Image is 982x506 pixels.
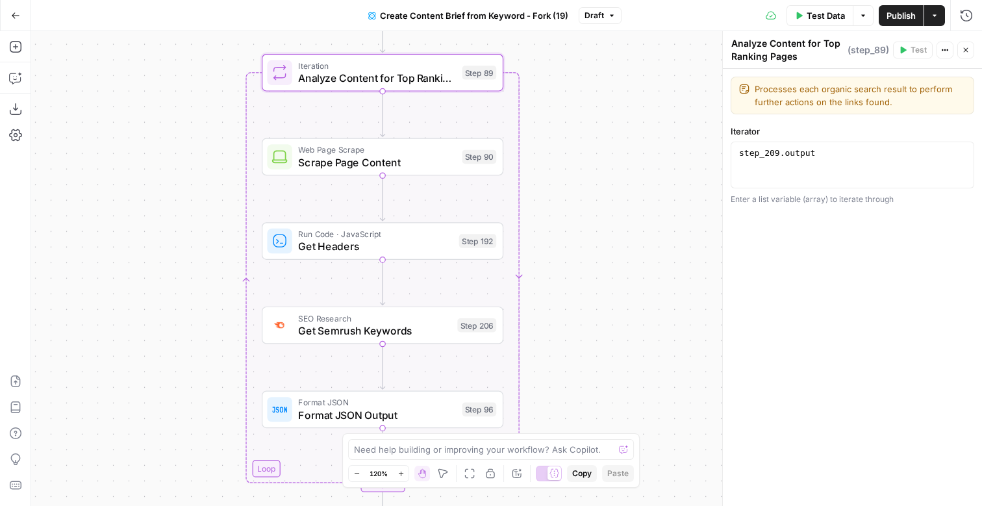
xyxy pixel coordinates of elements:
span: Get Semrush Keywords [298,323,451,338]
div: Complete [360,475,405,492]
span: Draft [585,10,604,21]
span: Test Data [807,9,845,22]
div: Step 96 [462,403,496,417]
g: Edge from step_192 to step_206 [380,260,384,305]
span: Web Page Scrape [298,144,455,156]
button: Publish [879,5,924,26]
span: Get Headers [298,238,453,254]
div: SEO ResearchGet Semrush KeywordsStep 206 [262,307,503,344]
button: Test [893,42,933,58]
div: Step 89 [462,66,496,80]
g: Edge from step_90 to step_192 [380,175,384,221]
button: Draft [579,7,622,24]
span: Test [911,44,927,56]
span: Scrape Page Content [298,155,455,170]
div: Step 192 [459,234,497,248]
span: SEO Research [298,312,451,324]
div: Enter a list variable (array) to iterate through [731,194,974,205]
div: Step 90 [462,150,496,164]
span: Iteration [298,59,455,71]
span: Run Code · JavaScript [298,228,453,240]
g: Edge from step_89 to step_90 [380,92,384,137]
div: LoopIterationAnalyze Content for Top Ranking PagesStep 89 [262,54,503,92]
div: Web Page ScrapeScrape Page ContentStep 90 [262,138,503,176]
div: Step 206 [457,318,496,333]
span: Copy [572,468,592,479]
span: Format JSON [298,396,455,409]
div: Format JSONFormat JSON OutputStep 96 [262,391,503,429]
span: Format JSON Output [298,407,455,423]
button: Create Content Brief from Keyword - Fork (19) [360,5,576,26]
img: ey5lt04xp3nqzrimtu8q5fsyor3u [272,318,288,332]
span: Analyze Content for Top Ranking Pages [298,70,455,86]
textarea: Processes each organic search result to perform further actions on the links found. [755,82,966,108]
span: Create Content Brief from Keyword - Fork (19) [380,9,568,22]
div: Complete [262,475,503,492]
button: Test Data [787,5,853,26]
span: ( step_89 ) [848,44,889,57]
g: Edge from step_209 to step_89 [380,7,384,53]
div: Run Code · JavaScriptGet HeadersStep 192 [262,222,503,260]
span: 120% [370,468,388,479]
label: Iterator [731,125,974,138]
span: Publish [887,9,916,22]
g: Edge from step_206 to step_96 [380,344,384,390]
span: Paste [607,468,629,479]
textarea: Analyze Content for Top Ranking Pages [731,37,844,63]
button: Copy [567,465,597,482]
button: Paste [602,465,634,482]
